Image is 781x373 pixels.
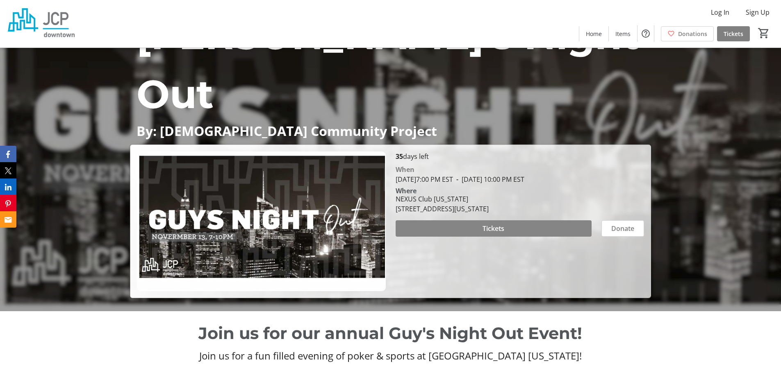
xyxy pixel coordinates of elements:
img: Campaign CTA Media Photo [137,151,385,291]
span: Tickets [724,29,743,38]
span: Items [615,29,631,38]
span: Donate [611,224,634,233]
span: 35 [396,152,403,161]
span: Donations [678,29,707,38]
a: Home [579,26,608,41]
div: Where [396,188,417,194]
span: - [453,175,462,184]
p: Join us for our annual Guy's Night Out Event! [135,321,646,346]
a: Donations [661,26,714,41]
span: [DATE] 7:00 PM EST [396,175,453,184]
span: Join us for a fun filled evening of poker & sports at [GEOGRAPHIC_DATA] [US_STATE]! [199,349,582,362]
a: Tickets [717,26,750,41]
span: Tickets [483,224,504,233]
span: Sign Up [746,7,770,17]
a: Items [609,26,637,41]
p: By: [DEMOGRAPHIC_DATA] Community Project [137,124,644,138]
span: Log In [711,7,729,17]
div: [STREET_ADDRESS][US_STATE] [396,204,489,214]
button: Sign Up [739,6,776,19]
div: NEXUS Club [US_STATE] [396,194,489,204]
button: Tickets [396,220,592,237]
p: days left [396,151,644,161]
button: Cart [756,26,771,41]
img: Jewish Community Project's Logo [5,3,78,44]
div: When [396,165,414,174]
span: Home [586,29,602,38]
span: [PERSON_NAME]'s Night Out [137,11,639,118]
span: [DATE] 10:00 PM EST [453,175,524,184]
button: Log In [704,6,736,19]
button: Donate [601,220,644,237]
button: Help [638,25,654,42]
